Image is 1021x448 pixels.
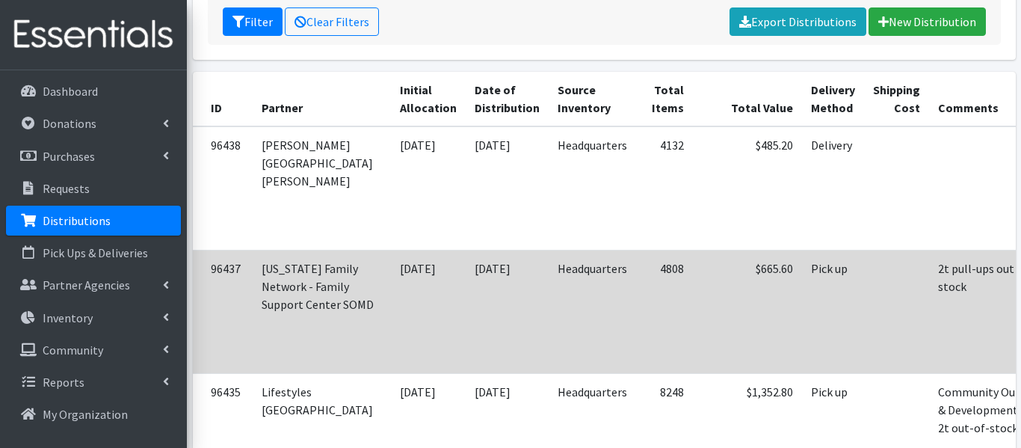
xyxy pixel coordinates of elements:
[43,343,103,358] p: Community
[43,84,98,99] p: Dashboard
[285,7,379,36] a: Clear Filters
[802,250,864,373] td: Pick up
[6,108,181,138] a: Donations
[193,126,253,251] td: 96438
[869,7,986,36] a: New Distribution
[391,250,466,373] td: [DATE]
[193,72,253,126] th: ID
[43,375,84,390] p: Reports
[43,149,95,164] p: Purchases
[6,206,181,236] a: Distributions
[802,72,864,126] th: Delivery Method
[43,116,96,131] p: Donations
[43,181,90,196] p: Requests
[253,72,391,126] th: Partner
[466,250,549,373] td: [DATE]
[636,250,693,373] td: 4808
[43,213,111,228] p: Distributions
[6,174,181,203] a: Requests
[864,72,929,126] th: Shipping Cost
[466,72,549,126] th: Date of Distribution
[253,250,391,373] td: [US_STATE] Family Network - Family Support Center SOMD
[693,72,802,126] th: Total Value
[802,126,864,251] td: Delivery
[636,72,693,126] th: Total Items
[729,7,866,36] a: Export Distributions
[549,72,636,126] th: Source Inventory
[43,310,93,325] p: Inventory
[43,407,128,422] p: My Organization
[391,126,466,251] td: [DATE]
[6,335,181,365] a: Community
[693,250,802,373] td: $665.60
[43,277,130,292] p: Partner Agencies
[549,126,636,251] td: Headquarters
[6,303,181,333] a: Inventory
[6,367,181,397] a: Reports
[6,10,181,60] img: HumanEssentials
[693,126,802,251] td: $485.20
[223,7,283,36] button: Filter
[549,250,636,373] td: Headquarters
[6,399,181,429] a: My Organization
[6,141,181,171] a: Purchases
[6,270,181,300] a: Partner Agencies
[253,126,391,251] td: [PERSON_NAME][GEOGRAPHIC_DATA] [PERSON_NAME]
[391,72,466,126] th: Initial Allocation
[636,126,693,251] td: 4132
[466,126,549,251] td: [DATE]
[6,76,181,106] a: Dashboard
[193,250,253,373] td: 96437
[43,245,148,260] p: Pick Ups & Deliveries
[6,238,181,268] a: Pick Ups & Deliveries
